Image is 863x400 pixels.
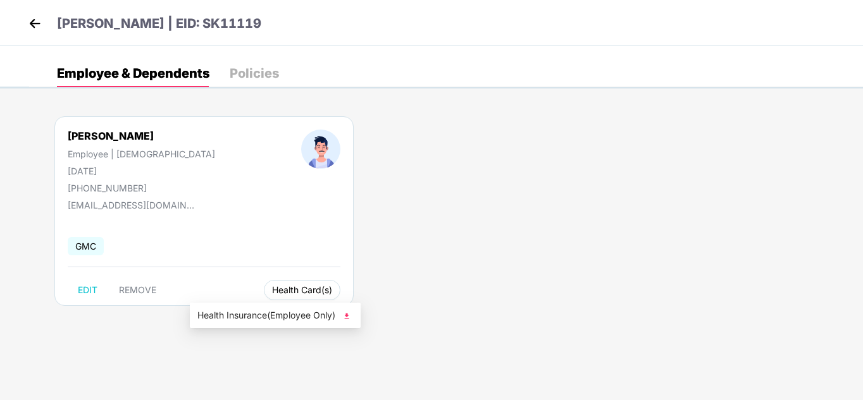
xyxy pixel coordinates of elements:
[340,310,353,322] img: svg+xml;base64,PHN2ZyB4bWxucz0iaHR0cDovL3d3dy53My5vcmcvMjAwMC9zdmciIHhtbG5zOnhsaW5rPSJodHRwOi8vd3...
[230,67,279,80] div: Policies
[68,130,215,142] div: [PERSON_NAME]
[264,280,340,300] button: Health Card(s)
[68,166,215,176] div: [DATE]
[119,285,156,295] span: REMOVE
[68,237,104,255] span: GMC
[68,183,215,193] div: [PHONE_NUMBER]
[109,280,166,300] button: REMOVE
[301,130,340,169] img: profileImage
[57,67,209,80] div: Employee & Dependents
[68,200,194,210] div: [EMAIL_ADDRESS][DOMAIN_NAME]
[68,148,215,159] div: Employee | [DEMOGRAPHIC_DATA]
[197,308,353,322] span: Health Insurance(Employee Only)
[25,14,44,33] img: back
[272,287,332,293] span: Health Card(s)
[57,14,261,33] p: [PERSON_NAME] | EID: SK11119
[78,285,97,295] span: EDIT
[68,280,108,300] button: EDIT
